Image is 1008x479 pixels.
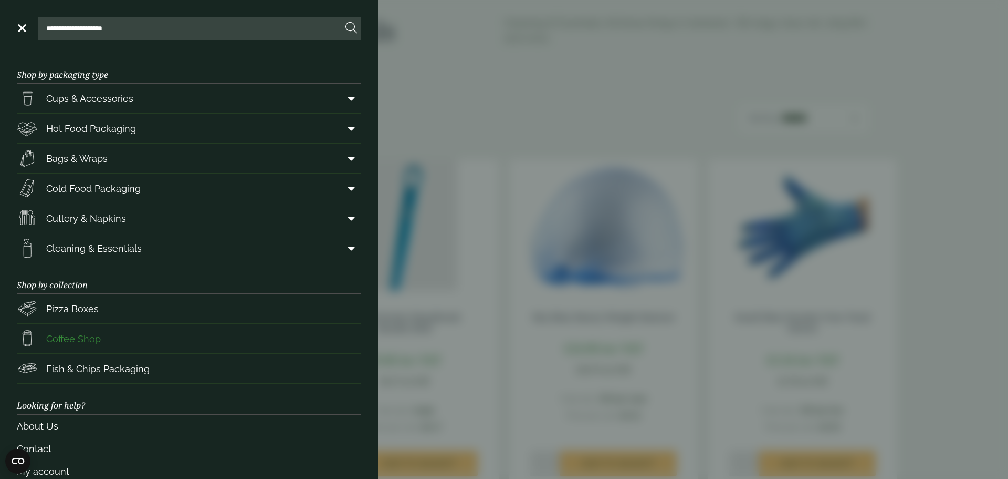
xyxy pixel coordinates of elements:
[17,208,38,229] img: Cutlery.svg
[17,415,361,437] a: About Us
[46,332,101,346] span: Coffee Shop
[46,362,150,376] span: Fish & Chips Packaging
[46,302,99,316] span: Pizza Boxes
[17,148,38,169] img: Paper_carriers.svg
[17,358,38,379] img: FishNchip_box.svg
[17,53,361,84] h3: Shop by packaging type
[17,437,361,460] a: Contact
[5,449,30,474] button: Open CMP widget
[17,294,361,323] a: Pizza Boxes
[17,88,38,109] img: PintNhalf_cup.svg
[17,144,361,173] a: Bags & Wraps
[17,233,361,263] a: Cleaning & Essentials
[17,354,361,383] a: Fish & Chips Packaging
[17,118,38,139] img: Deli_box.svg
[46,241,142,256] span: Cleaning & Essentials
[17,263,361,294] h3: Shop by collection
[17,324,361,353] a: Coffee Shop
[17,203,361,233] a: Cutlery & Napkins
[17,174,361,203] a: Cold Food Packaging
[17,384,361,414] h3: Looking for help?
[46,211,126,226] span: Cutlery & Napkins
[46,151,108,166] span: Bags & Wraps
[17,114,361,143] a: Hot Food Packaging
[17,328,38,349] img: HotDrink_paperCup.svg
[46,121,136,136] span: Hot Food Packaging
[17,238,38,259] img: open-wipe.svg
[46,181,141,196] span: Cold Food Packaging
[17,178,38,199] img: Sandwich_box.svg
[17,84,361,113] a: Cups & Accessories
[46,91,133,106] span: Cups & Accessories
[17,298,38,319] img: Pizza_boxes.svg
